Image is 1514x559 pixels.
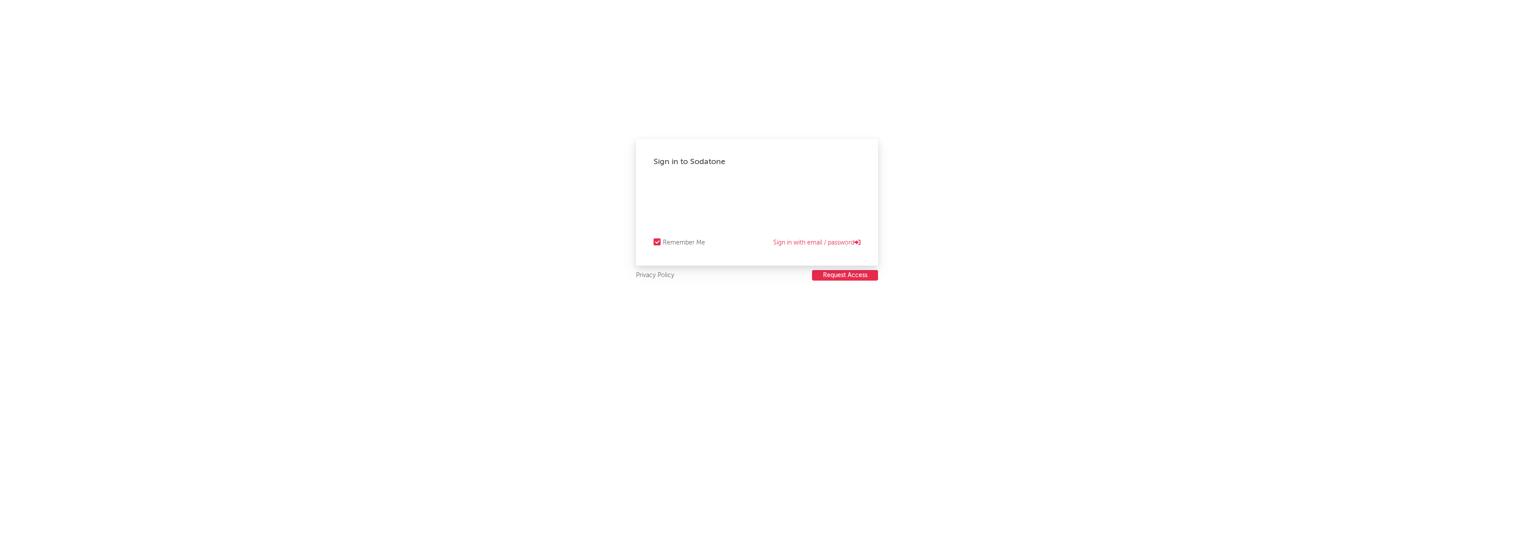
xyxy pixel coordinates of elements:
[636,270,674,281] a: Privacy Policy
[812,270,878,281] button: Request Access
[663,237,705,248] div: Remember Me
[654,157,860,167] div: Sign in to Sodatone
[773,237,860,248] a: Sign in with email / password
